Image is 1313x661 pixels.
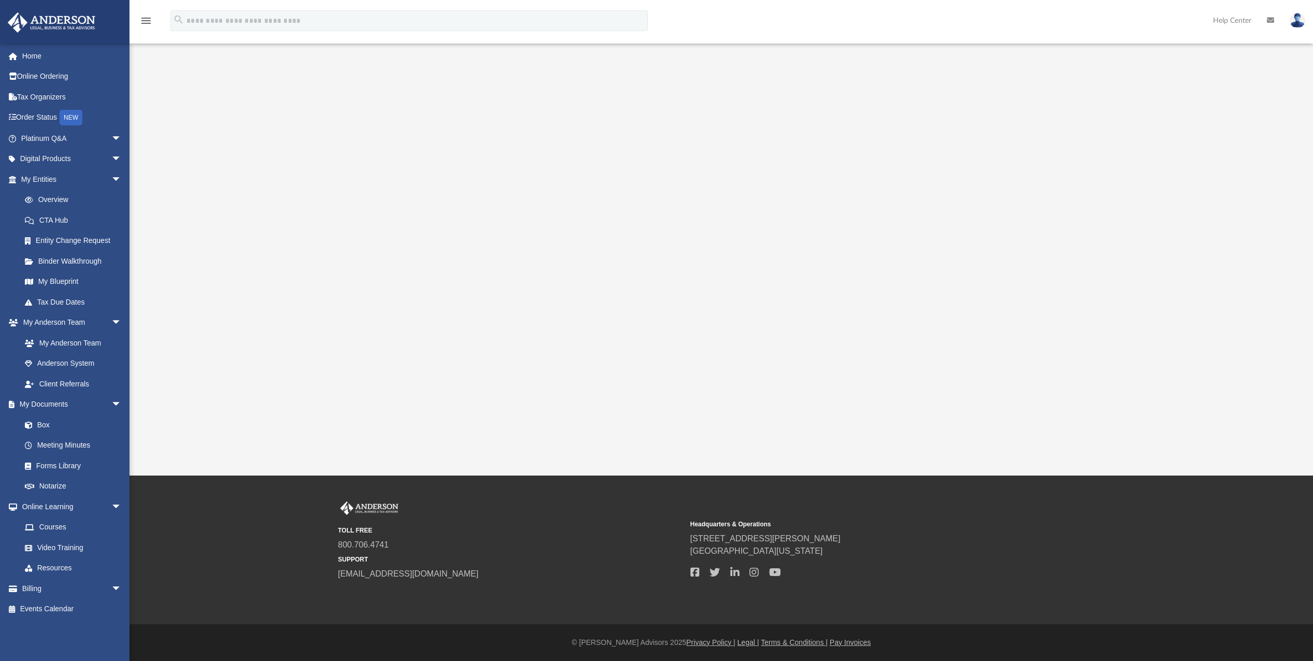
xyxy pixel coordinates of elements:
span: arrow_drop_down [111,312,132,334]
a: 800.706.4741 [338,540,389,549]
span: arrow_drop_down [111,394,132,415]
a: My Documentsarrow_drop_down [7,394,132,415]
a: [GEOGRAPHIC_DATA][US_STATE] [690,547,823,555]
a: My Anderson Teamarrow_drop_down [7,312,132,333]
a: Events Calendar [7,599,137,620]
a: menu [140,20,152,27]
a: Entity Change Request [15,231,137,251]
a: Tax Due Dates [15,292,137,312]
a: Tax Organizers [7,87,137,107]
i: menu [140,15,152,27]
small: SUPPORT [338,555,683,564]
div: NEW [60,110,82,125]
span: arrow_drop_down [111,578,132,599]
a: Terms & Conditions | [761,638,828,646]
a: [STREET_ADDRESS][PERSON_NAME] [690,534,841,543]
a: Home [7,46,137,66]
a: My Blueprint [15,271,132,292]
a: Billingarrow_drop_down [7,578,137,599]
a: Video Training [15,537,127,558]
div: © [PERSON_NAME] Advisors 2025 [129,637,1313,648]
img: Anderson Advisors Platinum Portal [338,501,400,515]
a: Notarize [15,476,132,497]
img: Anderson Advisors Platinum Portal [5,12,98,33]
small: Headquarters & Operations [690,520,1035,529]
a: Client Referrals [15,373,132,394]
a: Meeting Minutes [15,435,132,456]
span: arrow_drop_down [111,128,132,149]
a: Box [15,414,127,435]
a: My Anderson Team [15,333,127,353]
a: Forms Library [15,455,127,476]
i: search [173,14,184,25]
a: Anderson System [15,353,132,374]
a: Legal | [738,638,759,646]
a: CTA Hub [15,210,137,231]
a: Overview [15,190,137,210]
a: [EMAIL_ADDRESS][DOMAIN_NAME] [338,569,479,578]
a: Privacy Policy | [686,638,735,646]
a: Pay Invoices [830,638,871,646]
span: arrow_drop_down [111,496,132,518]
a: Order StatusNEW [7,107,137,128]
span: arrow_drop_down [111,169,132,190]
a: My Entitiesarrow_drop_down [7,169,137,190]
a: Platinum Q&Aarrow_drop_down [7,128,137,149]
a: Digital Productsarrow_drop_down [7,149,137,169]
span: arrow_drop_down [111,149,132,170]
a: Online Learningarrow_drop_down [7,496,132,517]
img: User Pic [1290,13,1305,28]
a: Resources [15,558,132,579]
a: Online Ordering [7,66,137,87]
a: Binder Walkthrough [15,251,137,271]
a: Courses [15,517,132,538]
small: TOLL FREE [338,526,683,535]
